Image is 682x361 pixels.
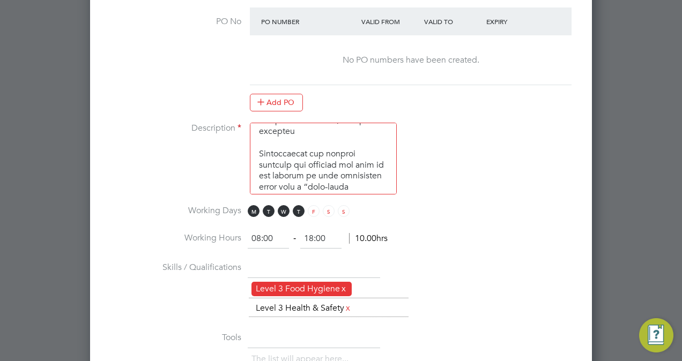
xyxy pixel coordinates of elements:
span: F [308,205,320,217]
button: Engage Resource Center [639,318,673,352]
div: Expiry [484,12,546,31]
label: Working Days [107,205,241,216]
label: PO No [107,16,241,27]
li: Level 3 Food Hygiene [251,282,352,296]
div: No PO numbers have been created. [261,55,561,66]
div: PO Number [258,12,359,31]
span: W [278,205,290,217]
li: Level 3 Health & Safety [251,301,356,315]
input: 17:00 [300,229,342,249]
div: Valid From [359,12,421,31]
span: M [248,205,260,217]
span: T [263,205,275,217]
a: x [340,282,347,296]
label: Tools [107,332,241,343]
div: Valid To [421,12,484,31]
span: S [338,205,350,217]
input: 08:00 [248,229,289,249]
label: Working Hours [107,232,241,244]
span: S [323,205,335,217]
label: Skills / Qualifications [107,262,241,273]
a: x [344,301,352,315]
button: Add PO [250,94,303,111]
span: T [293,205,305,217]
span: ‐ [291,233,298,244]
label: Description [107,123,241,134]
span: 10.00hrs [349,233,388,244]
